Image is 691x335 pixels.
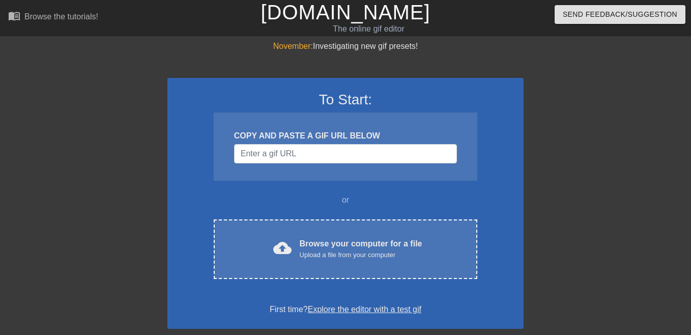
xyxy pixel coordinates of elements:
div: Browse the tutorials! [24,12,98,21]
a: [DOMAIN_NAME] [261,1,430,23]
h3: To Start: [181,91,510,108]
a: Browse the tutorials! [8,10,98,25]
div: COPY AND PASTE A GIF URL BELOW [234,130,457,142]
div: The online gif editor [236,23,502,35]
span: cloud_upload [273,239,292,257]
button: Send Feedback/Suggestion [555,5,685,24]
span: November: [273,42,313,50]
div: Browse your computer for a file [300,238,422,260]
span: Send Feedback/Suggestion [563,8,677,21]
div: Upload a file from your computer [300,250,422,260]
div: First time? [181,303,510,316]
div: or [194,194,497,206]
a: Explore the editor with a test gif [308,305,421,314]
input: Username [234,144,457,163]
div: Investigating new gif presets! [167,40,524,52]
span: menu_book [8,10,20,22]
